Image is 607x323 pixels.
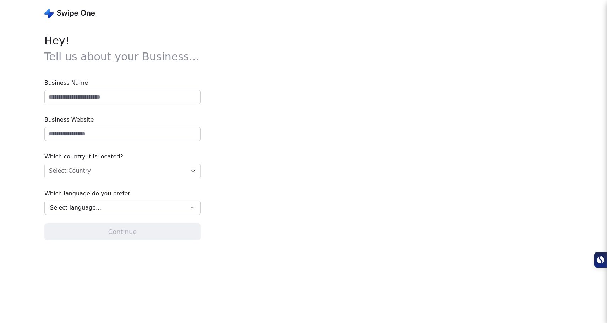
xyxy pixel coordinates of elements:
[50,204,101,212] span: Select language...
[44,79,201,87] span: Business Name
[44,189,201,198] span: Which language do you prefer
[44,116,201,124] span: Business Website
[49,167,91,175] span: Select Country
[44,152,201,161] span: Which country it is located?
[44,33,201,65] span: Hey !
[44,50,199,63] span: Tell us about your Business...
[44,223,201,240] button: Continue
